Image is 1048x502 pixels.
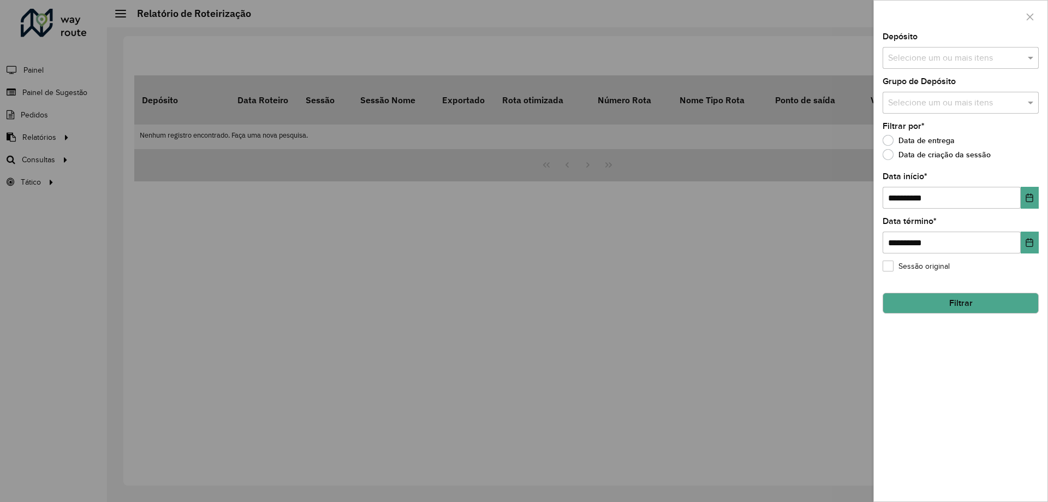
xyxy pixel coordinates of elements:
label: Depósito [883,30,918,43]
label: Data término [883,215,937,228]
label: Filtrar por [883,120,925,133]
label: Data de criação da sessão [883,149,991,160]
button: Choose Date [1021,187,1039,209]
label: Sessão original [883,261,950,272]
button: Choose Date [1021,232,1039,253]
button: Filtrar [883,293,1039,314]
label: Grupo de Depósito [883,75,956,88]
label: Data de entrega [883,135,955,146]
label: Data início [883,170,927,183]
